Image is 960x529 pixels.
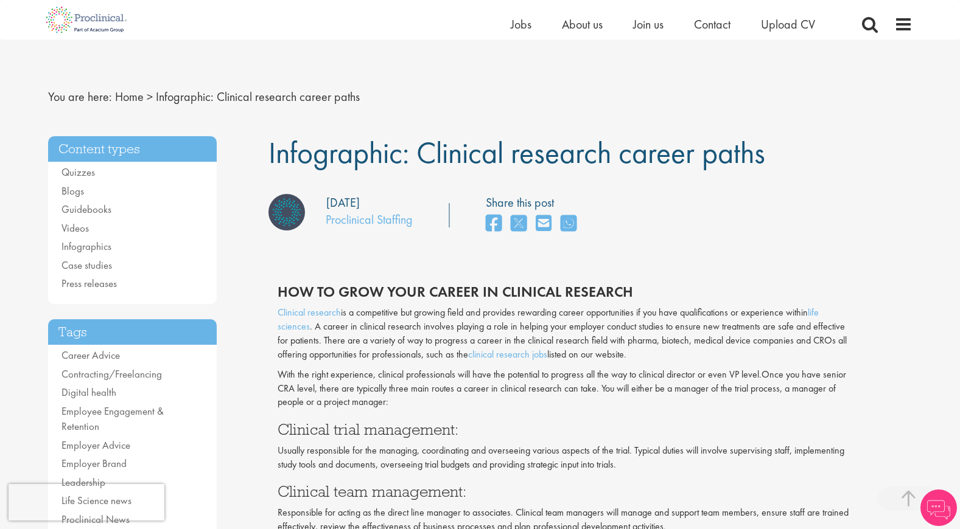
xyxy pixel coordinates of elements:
a: Clinical research [278,306,341,319]
a: share on email [536,211,552,237]
span: Infographic: Clinical research career paths [268,133,765,172]
h3: Content types [48,136,217,162]
a: Leadership [61,475,105,489]
span: Once you have senior CRA level, there are typically three main routes a career in clinical resear... [278,368,846,409]
div: [DATE] [326,194,360,212]
a: Career Advice [61,348,120,362]
a: Join us [633,16,664,32]
a: Proclinical Staffing [326,212,413,227]
a: Videos [61,221,89,235]
p: Usually responsible for the managing, coordinating and overseeing various aspects of the trial. T... [278,444,849,472]
h3: Clinical team management: [278,483,849,499]
a: life sciences [278,306,819,333]
a: Digital health [61,386,116,399]
h3: Clinical trial management: [278,421,849,437]
p: With the right experience, clinical professionals will have the potential to progress all the way... [278,368,849,410]
span: Infographic: Clinical research career paths [156,89,360,105]
span: You are here: [48,89,112,105]
label: Share this post [486,194,583,212]
span: > [147,89,153,105]
a: About us [562,16,603,32]
a: share on whats app [561,211,576,237]
a: breadcrumb link [115,89,144,105]
a: share on facebook [486,211,502,237]
a: Employer Brand [61,457,127,470]
img: Chatbot [920,489,957,526]
a: Contact [694,16,731,32]
h3: Tags [48,319,217,345]
a: Jobs [511,16,531,32]
a: Guidebooks [61,202,111,216]
a: Case studies [61,258,112,272]
a: Upload CV [761,16,815,32]
a: Employee Engagement & Retention [61,404,164,434]
a: Proclinical News [61,513,130,526]
h2: How to grow your career in clinical research [278,284,849,300]
a: Employer Advice [61,438,130,452]
a: Press releases [61,277,117,290]
a: Quizzes [61,165,95,179]
a: share on twitter [511,211,527,237]
img: Proclinical Staffing [268,194,305,230]
iframe: reCAPTCHA [9,484,164,520]
a: Infographics [61,240,111,253]
a: Blogs [61,184,84,198]
p: is a competitive but growing field and provides rewarding career opportunities if you have qualif... [278,306,849,361]
a: Contracting/Freelancing [61,367,162,381]
a: clinical research jobs [468,348,547,361]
